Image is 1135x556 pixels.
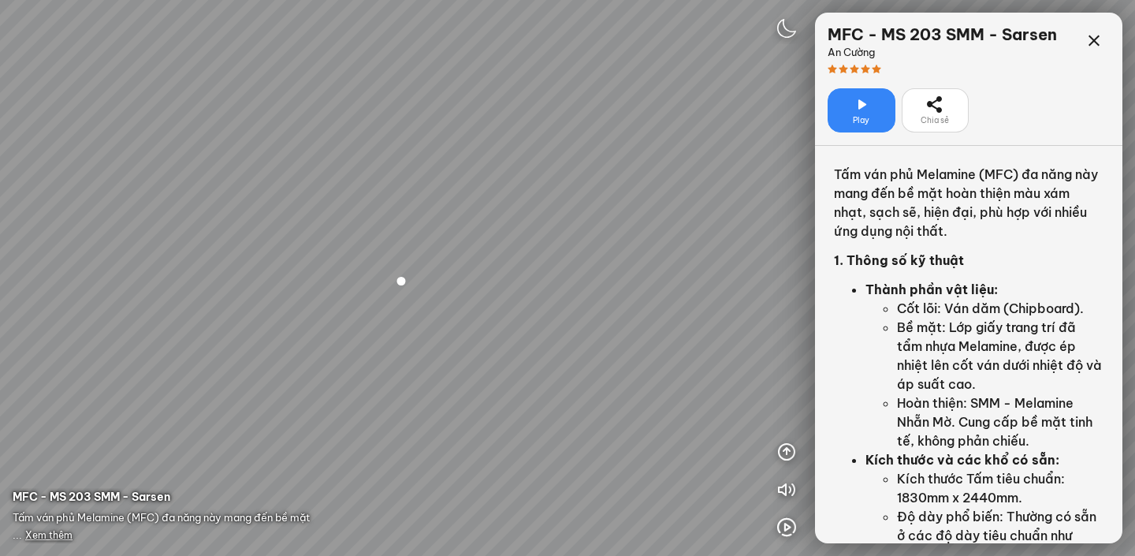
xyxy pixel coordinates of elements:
span: Xem thêm [25,529,73,541]
div: MFC - MS 203 SMM - Sarsen [828,25,1057,44]
span: Play [853,114,869,127]
span: star [861,65,870,74]
strong: Thành phần vật liệu: [865,282,998,297]
span: ... [13,528,73,541]
span: star [850,65,859,74]
span: star [872,65,881,74]
span: star [839,65,848,74]
img: logo [777,19,796,38]
span: star [828,65,837,74]
li: Bề mặt: Lớp giấy trang trí đã tẩm nhựa Melamine, được ép nhiệt lên cốt ván dưới nhiệt độ và áp su... [897,318,1103,394]
li: Kích thước Tấm tiêu chuẩn: 1830mm x 2440mm. [897,469,1103,507]
strong: Kích thước và các khổ có sẵn: [865,452,1059,468]
div: An Cường [828,44,1057,60]
strong: 1. Thông số kỹ thuật [834,252,964,268]
p: Tấm ván phủ Melamine (MFC) đa năng này mang đến bề mặt hoàn thiện màu xám nhạt, sạch sẽ, hiện đại... [834,165,1103,241]
li: Cốt lõi: Ván dăm (Chipboard). [897,299,1103,318]
span: Chia sẻ [921,114,949,127]
li: Hoàn thiện: SMM - Melamine Nhẵn Mờ. Cung cấp bề mặt tinh tế, không phản chiếu. [897,394,1103,450]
